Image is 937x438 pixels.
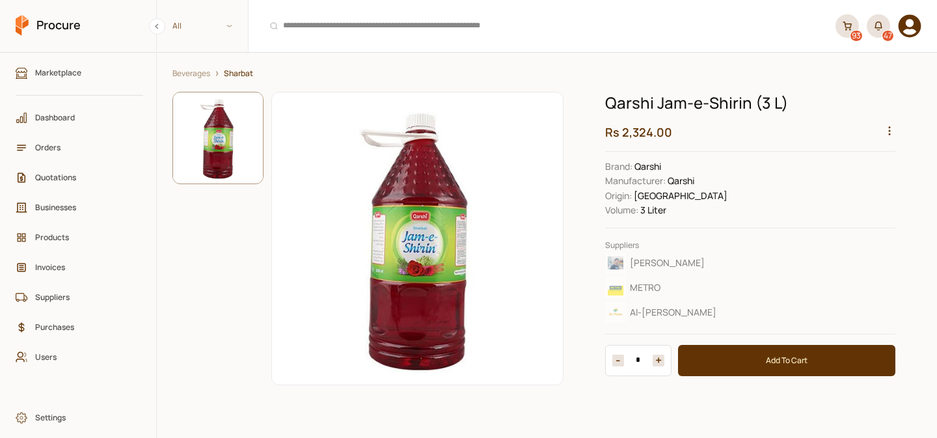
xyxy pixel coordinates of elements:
[624,355,653,366] input: 1 Items
[9,135,150,160] a: Orders
[605,159,632,174] dt: Brand :
[9,345,150,370] a: Users
[9,255,150,280] a: Invoices
[9,165,150,190] a: Quotations
[35,291,133,303] span: Suppliers
[35,321,133,333] span: Purchases
[630,256,705,269] span: [PERSON_NAME]
[867,14,890,38] button: 47
[605,189,895,203] dd: [GEOGRAPHIC_DATA]
[605,159,895,174] dd: Qarshi
[35,261,133,273] span: Invoices
[605,302,891,323] div: Al-Fatah Gulberg
[9,315,150,340] a: Purchases
[612,355,624,366] button: Increase item quantity
[630,306,716,319] span: Al-[PERSON_NAME]
[605,203,895,217] dd: 3 Liter
[9,405,150,430] a: Settings
[16,15,81,37] a: Procure
[630,281,660,294] span: METRO
[172,20,182,32] span: All
[9,195,150,220] a: Businesses
[35,66,133,79] span: Marketplace
[9,105,150,130] a: Dashboard
[605,92,895,114] h1: Qarshi Jam-e-Shirin (3 L)
[605,174,895,188] dd: Qarshi
[35,201,133,213] span: Businesses
[605,239,895,251] p: Suppliers
[36,17,81,33] span: Procure
[605,203,638,217] dt: Unit of Measure
[256,10,828,42] input: Products, Businesses, Users, Suppliers, Orders, and Purchases
[605,174,666,188] dt: Manufacturer :
[850,31,862,41] div: 93
[653,355,664,366] button: Decrease item quantity
[605,189,632,203] dt: Origin :
[224,68,253,79] a: Sharbat
[835,14,859,38] a: 93
[605,252,895,274] button: [PERSON_NAME]
[605,124,895,141] h2: Rs 2,324.00
[882,31,893,41] div: 47
[35,111,133,124] span: Dashboard
[172,68,210,79] a: Beverages
[35,411,133,424] span: Settings
[9,285,150,310] a: Suppliers
[678,345,895,376] button: Add To Cart
[35,171,133,184] span: Quotations
[9,225,150,250] a: Products
[157,15,248,36] span: All
[9,61,150,85] a: Marketplace
[35,231,133,243] span: Products
[35,141,133,154] span: Orders
[605,301,895,323] button: Al-[PERSON_NAME]
[605,277,891,298] div: METRO
[35,351,133,363] span: Users
[605,253,891,273] div: Kashif Ali Khan
[605,277,895,299] button: METRO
